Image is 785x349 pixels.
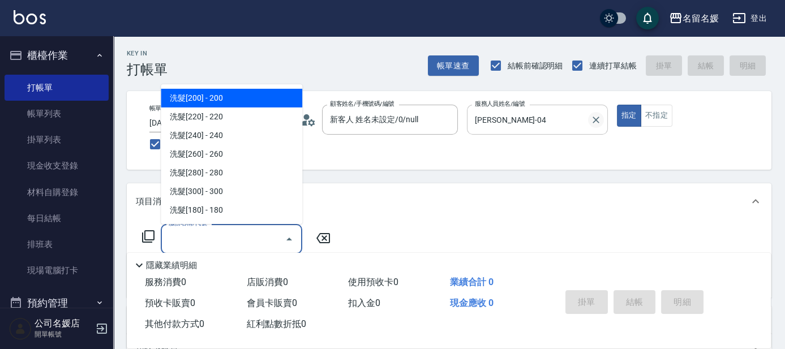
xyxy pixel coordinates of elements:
[5,153,109,179] a: 現金收支登錄
[127,50,168,57] h2: Key In
[5,257,109,283] a: 現場電腦打卡
[588,112,604,128] button: Clear
[5,179,109,205] a: 材料自購登錄
[450,298,494,308] span: 現金應收 0
[136,196,170,208] p: 項目消費
[636,7,659,29] button: save
[5,41,109,70] button: 櫃檯作業
[664,7,723,30] button: 名留名媛
[247,277,288,287] span: 店販消費 0
[428,55,479,76] button: 帳單速查
[161,219,302,238] span: 洗髮[560] - 560
[589,60,637,72] span: 連續打單結帳
[161,163,302,182] span: 洗髮[280] - 280
[330,100,394,108] label: 顧客姓名/手機號碼/編號
[348,277,398,287] span: 使用預收卡 0
[161,201,302,219] span: 洗髮[180] - 180
[127,62,168,77] h3: 打帳單
[641,105,672,127] button: 不指定
[5,205,109,231] a: 每日結帳
[161,107,302,126] span: 洗髮[220] - 220
[161,182,302,201] span: 洗髮[300] - 300
[475,100,525,108] label: 服務人員姓名/編號
[127,183,771,219] div: 項目消費
[146,260,197,272] p: 隱藏業績明細
[149,114,265,132] input: YYYY/MM/DD hh:mm
[450,277,494,287] span: 業績合計 0
[247,318,306,329] span: 紅利點數折抵 0
[145,277,186,287] span: 服務消費 0
[149,104,173,113] label: 帳單日期
[145,298,195,308] span: 預收卡販賣 0
[247,298,297,308] span: 會員卡販賣 0
[617,105,641,127] button: 指定
[5,288,109,318] button: 預約管理
[728,8,771,29] button: 登出
[35,329,92,339] p: 開單帳號
[145,318,204,329] span: 其他付款方式 0
[683,11,719,25] div: 名留名媛
[5,75,109,101] a: 打帳單
[161,126,302,145] span: 洗髮[240] - 240
[5,231,109,257] a: 排班表
[161,145,302,163] span: 洗髮[260] - 260
[35,318,92,329] h5: 公司名媛店
[161,89,302,107] span: 洗髮[200] - 200
[5,101,109,127] a: 帳單列表
[280,230,298,248] button: Close
[508,60,563,72] span: 結帳前確認明細
[14,10,46,24] img: Logo
[5,127,109,153] a: 掛單列表
[348,298,380,308] span: 扣入金 0
[9,317,32,340] img: Person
